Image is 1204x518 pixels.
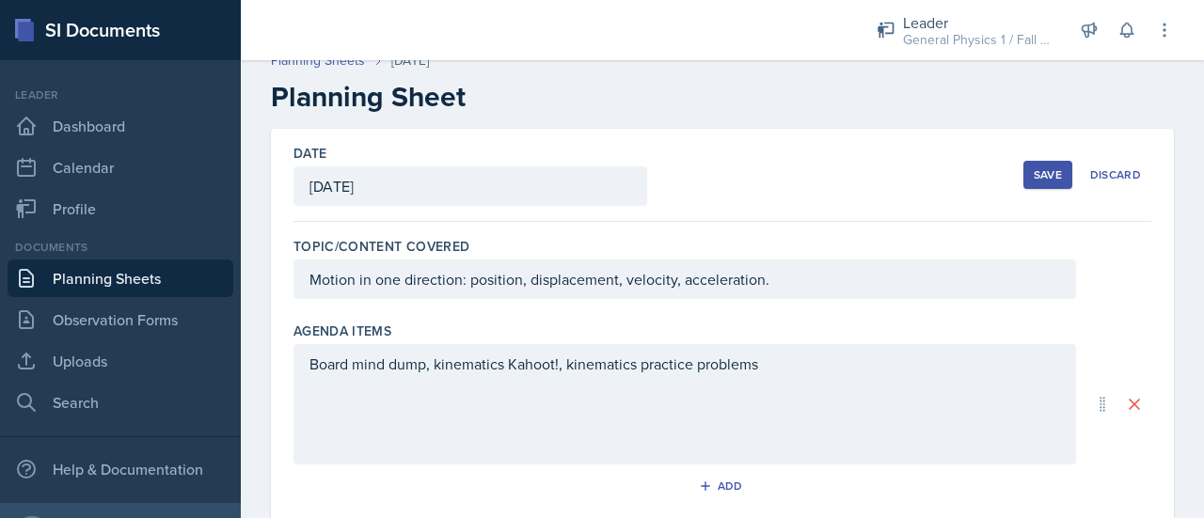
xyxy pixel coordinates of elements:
[8,259,233,297] a: Planning Sheets
[8,384,233,421] a: Search
[309,353,1060,375] p: Board mind dump, kinematics Kahoot!, kinematics practice problems
[8,450,233,488] div: Help & Documentation
[8,342,233,380] a: Uploads
[309,268,1060,290] p: Motion in one direction: position, displacement, velocity, acceleration.
[271,80,1174,114] h2: Planning Sheet
[8,239,233,256] div: Documents
[293,237,469,256] label: Topic/Content Covered
[1023,161,1072,189] button: Save
[391,51,429,71] div: [DATE]
[8,86,233,103] div: Leader
[293,144,326,163] label: Date
[8,107,233,145] a: Dashboard
[903,11,1053,34] div: Leader
[293,322,391,340] label: Agenda items
[1090,167,1141,182] div: Discard
[903,30,1053,50] div: General Physics 1 / Fall 2025
[1080,161,1151,189] button: Discard
[8,301,233,338] a: Observation Forms
[692,472,753,500] button: Add
[8,149,233,186] a: Calendar
[1034,167,1062,182] div: Save
[8,190,233,228] a: Profile
[271,51,365,71] a: Planning Sheets
[703,479,743,494] div: Add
